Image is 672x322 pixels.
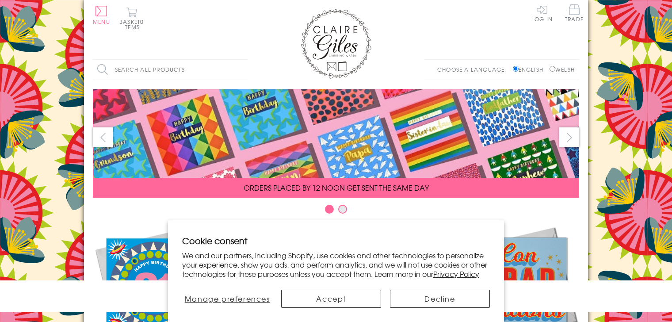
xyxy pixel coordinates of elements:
[123,18,144,31] span: 0 items
[565,4,584,23] a: Trade
[550,65,575,73] label: Welsh
[531,4,553,22] a: Log In
[244,182,429,193] span: ORDERS PLACED BY 12 NOON GET SENT THE SAME DAY
[565,4,584,22] span: Trade
[325,205,334,214] button: Carousel Page 1 (Current Slide)
[390,290,490,308] button: Decline
[301,9,371,79] img: Claire Giles Greetings Cards
[93,127,113,147] button: prev
[513,66,519,72] input: English
[437,65,511,73] p: Choose a language:
[93,204,579,218] div: Carousel Pagination
[119,7,144,30] button: Basket0 items
[182,290,272,308] button: Manage preferences
[338,205,347,214] button: Carousel Page 2
[93,18,110,26] span: Menu
[433,268,479,279] a: Privacy Policy
[182,234,490,247] h2: Cookie consent
[93,60,248,80] input: Search all products
[93,6,110,24] button: Menu
[513,65,548,73] label: English
[239,60,248,80] input: Search
[550,66,555,72] input: Welsh
[281,290,381,308] button: Accept
[559,127,579,147] button: next
[182,251,490,278] p: We and our partners, including Shopify, use cookies and other technologies to personalize your ex...
[185,293,270,304] span: Manage preferences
